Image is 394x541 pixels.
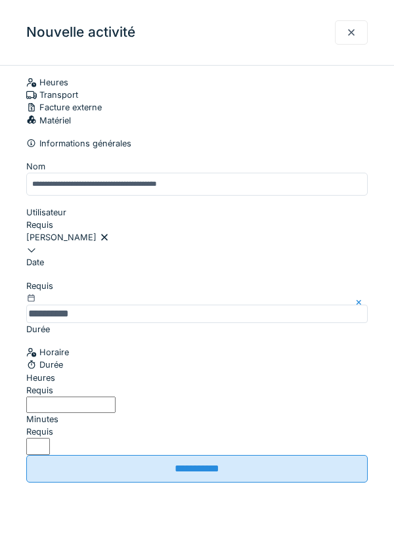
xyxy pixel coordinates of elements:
[26,323,50,335] label: Durée
[26,231,368,244] div: [PERSON_NAME]
[353,280,368,323] button: Close
[26,372,55,384] label: Heures
[26,346,368,358] div: Horaire
[26,114,368,127] div: Matériel
[26,89,368,101] div: Transport
[26,76,368,89] div: Heures
[26,358,368,371] div: Durée
[26,280,368,292] div: Requis
[26,384,368,397] div: Requis
[26,413,58,425] label: Minutes
[26,160,45,173] label: Nom
[26,425,368,438] div: Requis
[26,206,66,219] label: Utilisateur
[26,256,44,269] label: Date
[26,137,368,150] div: Informations générales
[26,219,368,231] div: Requis
[26,24,135,41] h3: Nouvelle activité
[26,101,368,114] div: Facture externe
